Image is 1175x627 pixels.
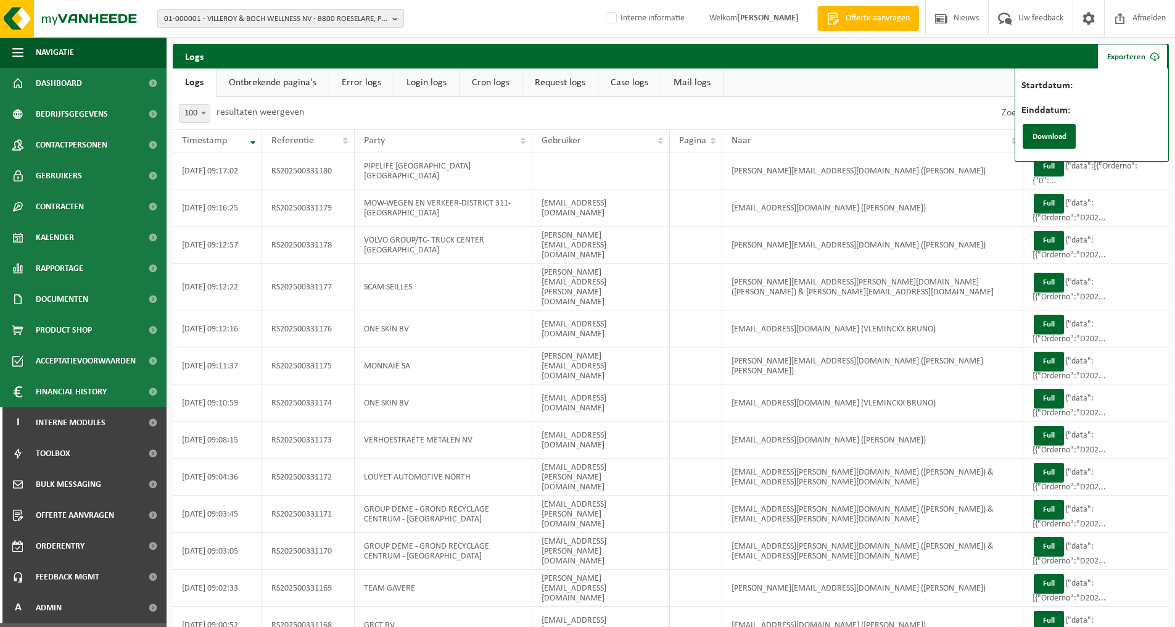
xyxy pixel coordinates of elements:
span: Bedrijfsgegevens [36,99,108,130]
button: Full [1034,273,1064,293]
td: [EMAIL_ADDRESS][DOMAIN_NAME] [532,384,670,421]
span: Kalender [36,222,74,253]
td: RS202500331173 [262,421,355,459]
td: RS202500331179 [262,189,355,226]
td: RS202500331177 [262,264,355,310]
td: [EMAIL_ADDRESS][PERSON_NAME][DOMAIN_NAME] ([PERSON_NAME]) & [EMAIL_ADDRESS][PERSON_NAME][DOMAIN_N... [722,459,1023,496]
span: I [12,407,23,438]
a: Ontbrekende pagina's [216,69,329,97]
td: LOUYET AUTOMOTIVE NORTH [355,459,532,496]
td: [EMAIL_ADDRESS][PERSON_NAME][DOMAIN_NAME] ([PERSON_NAME]) & [EMAIL_ADDRESS][PERSON_NAME][DOMAIN_N... [722,496,1023,533]
span: Bulk Messaging [36,469,101,500]
td: {"data":[{"Orderno":"D202... [1023,421,1169,459]
span: Navigatie [36,37,74,68]
td: {"data":[{"Orderno":"D202... [1023,264,1169,310]
span: Rapportage [36,253,83,284]
td: [EMAIL_ADDRESS][DOMAIN_NAME] ([PERSON_NAME]) [722,189,1023,226]
span: 100 [179,105,210,122]
td: RS202500331178 [262,226,355,264]
span: Timestamp [182,136,227,146]
td: MONNAIE SA [355,347,532,384]
a: Logs [173,69,216,97]
td: [PERSON_NAME][EMAIL_ADDRESS][PERSON_NAME][DOMAIN_NAME] [532,264,670,310]
td: [PERSON_NAME][EMAIL_ADDRESS][DOMAIN_NAME] [532,226,670,264]
span: Interne modules [36,407,105,438]
td: [DATE] 09:02:33 [173,570,262,607]
span: Pagina [679,136,706,146]
button: Full [1034,231,1064,251]
a: Offerte aanvragen [817,6,919,31]
td: [PERSON_NAME][EMAIL_ADDRESS][DOMAIN_NAME] [532,347,670,384]
span: Gebruiker [542,136,581,146]
td: {"data":[{"Orderno":"D202... [1023,347,1169,384]
td: [PERSON_NAME][EMAIL_ADDRESS][DOMAIN_NAME] ([PERSON_NAME]) [722,570,1023,607]
a: Error logs [329,69,394,97]
button: Full [1034,157,1064,176]
td: PIPELIFE [GEOGRAPHIC_DATA] [GEOGRAPHIC_DATA] [355,152,532,189]
td: [DATE] 09:12:22 [173,264,262,310]
button: Full [1034,315,1064,334]
td: [EMAIL_ADDRESS][DOMAIN_NAME] (VLEMINCKX BRUNO) [722,384,1023,421]
span: Offerte aanvragen [36,500,114,531]
td: [PERSON_NAME][EMAIL_ADDRESS][DOMAIN_NAME] ([PERSON_NAME]) [722,226,1023,264]
td: [DATE] 09:10:59 [173,384,262,421]
td: {"data":[{"Orderno":"D202... [1023,310,1169,347]
span: 01-000001 - VILLEROY & BOCH WELLNESS NV - 8800 ROESELARE, POPULIERSTRAAT 1 [164,10,387,28]
span: A [12,592,23,623]
button: Full [1034,537,1064,557]
td: [DATE] 09:16:25 [173,189,262,226]
td: RS202500331171 [262,496,355,533]
a: Exporteren [1097,44,1168,69]
td: VERHOESTRAETE METALEN NV [355,421,532,459]
span: Contactpersonen [36,130,107,160]
td: GROUP DEME - GROND RECYCLAGE CENTRUM - [GEOGRAPHIC_DATA] [355,533,532,570]
td: [EMAIL_ADDRESS][DOMAIN_NAME] [532,421,670,459]
td: [EMAIL_ADDRESS][PERSON_NAME][DOMAIN_NAME] [532,496,670,533]
td: GROUP DEME - GROND RECYCLAGE CENTRUM - [GEOGRAPHIC_DATA] [355,496,532,533]
td: [PERSON_NAME][EMAIL_ADDRESS][DOMAIN_NAME] ([PERSON_NAME]) [722,152,1023,189]
a: Case logs [598,69,661,97]
td: {"data":[{"Orderno":"D202... [1023,384,1169,421]
span: Offerte aanvragen [843,12,913,25]
td: {"data":[{"Orderno":"D202... [1023,459,1169,496]
td: RS202500331172 [262,459,355,496]
span: 100 [179,104,210,123]
a: Request logs [522,69,598,97]
button: 01-000001 - VILLEROY & BOCH WELLNESS NV - 8800 ROESELARE, POPULIERSTRAAT 1 [157,9,404,28]
span: Documenten [36,284,88,315]
button: Full [1034,352,1064,372]
td: [PERSON_NAME][EMAIL_ADDRESS][DOMAIN_NAME] ([PERSON_NAME] [PERSON_NAME]) [722,347,1023,384]
button: Full [1034,389,1064,409]
td: [DATE] 09:03:05 [173,533,262,570]
td: ONE SKIN BV [355,310,532,347]
td: RS202500331174 [262,384,355,421]
strong: [PERSON_NAME] [737,14,799,23]
td: [EMAIL_ADDRESS][DOMAIN_NAME] [532,310,670,347]
span: Gebruikers [36,160,82,191]
span: Referentie [271,136,314,146]
td: {"data":[{"Orderno":"D202... [1023,226,1169,264]
td: [EMAIL_ADDRESS][PERSON_NAME][DOMAIN_NAME] [532,459,670,496]
td: [DATE] 09:04:36 [173,459,262,496]
button: Full [1034,426,1064,446]
button: Full [1034,574,1064,594]
td: RS202500331175 [262,347,355,384]
button: Full [1034,463,1064,483]
td: VOLVO GROUP/TC- TRUCK CENTER [GEOGRAPHIC_DATA] [355,226,532,264]
span: Product Shop [36,315,92,346]
td: SCAM SEILLES [355,264,532,310]
td: [DATE] 09:08:15 [173,421,262,459]
h2: Logs [173,44,216,69]
span: Orderentry Goedkeuring [36,531,139,562]
td: [DATE] 09:12:57 [173,226,262,264]
button: Download [1023,124,1076,149]
td: [PERSON_NAME][EMAIL_ADDRESS][PERSON_NAME][DOMAIN_NAME] ([PERSON_NAME]) & [PERSON_NAME][EMAIL_ADDR... [722,264,1023,310]
label: Zoeken: [1002,108,1033,118]
td: [DATE] 09:12:16 [173,310,262,347]
td: RS202500331176 [262,310,355,347]
td: [DATE] 09:11:37 [173,347,262,384]
td: [EMAIL_ADDRESS][PERSON_NAME][DOMAIN_NAME] ([PERSON_NAME]) & [EMAIL_ADDRESS][PERSON_NAME][DOMAIN_N... [722,533,1023,570]
td: [EMAIL_ADDRESS][DOMAIN_NAME] (VLEMINCKX BRUNO) [722,310,1023,347]
span: Dashboard [36,68,82,99]
td: [EMAIL_ADDRESS][PERSON_NAME][DOMAIN_NAME] [532,533,670,570]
